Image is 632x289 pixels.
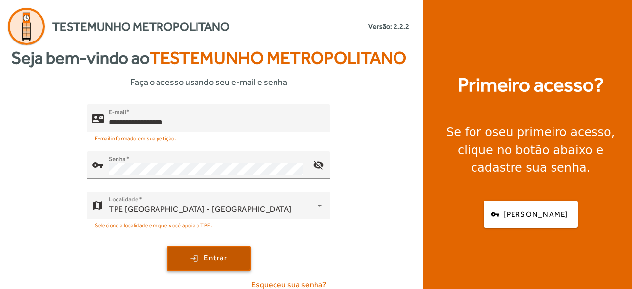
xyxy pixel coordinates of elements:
strong: Seja bem-vindo ao [11,45,406,71]
mat-icon: vpn_key [92,159,104,171]
img: Logo Agenda [8,8,45,45]
button: [PERSON_NAME] [484,201,578,228]
mat-label: E-mail [109,108,126,115]
span: Faça o acesso usando seu e-mail e senha [130,75,287,88]
span: Testemunho Metropolitano [150,48,406,68]
mat-label: Localidade [109,195,139,202]
mat-hint: E-mail informado em sua petição. [95,132,176,143]
strong: seu primeiro acesso [492,125,611,139]
span: Entrar [204,252,227,264]
span: TPE [GEOGRAPHIC_DATA] - [GEOGRAPHIC_DATA] [109,205,292,214]
mat-hint: Selecione a localidade em que você apoia o TPE. [95,219,212,230]
mat-icon: visibility_off [307,153,330,177]
mat-icon: contact_mail [92,112,104,124]
small: Versão: 2.2.2 [368,21,409,32]
div: Se for o , clique no botão abaixo e cadastre sua senha. [435,124,626,177]
strong: Primeiro acesso? [458,70,604,100]
span: [PERSON_NAME] [503,209,568,220]
span: Testemunho Metropolitano [52,18,230,36]
mat-icon: map [92,200,104,211]
mat-label: Senha [109,155,126,162]
button: Entrar [167,246,251,271]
